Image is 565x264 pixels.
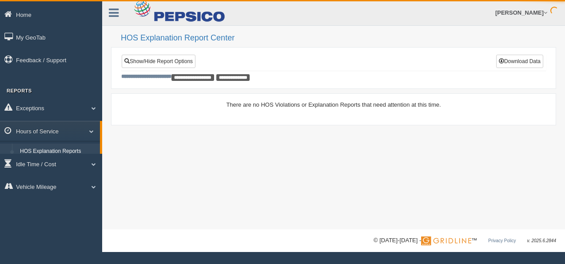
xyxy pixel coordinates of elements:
button: Download Data [496,55,543,68]
div: © [DATE]-[DATE] - ™ [374,236,556,245]
img: Gridline [421,236,471,245]
h2: HOS Explanation Report Center [121,34,556,43]
div: There are no HOS Violations or Explanation Reports that need attention at this time. [121,100,546,109]
a: Privacy Policy [488,238,516,243]
span: v. 2025.6.2844 [527,238,556,243]
a: HOS Explanation Reports [16,144,100,160]
a: Show/Hide Report Options [122,55,195,68]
